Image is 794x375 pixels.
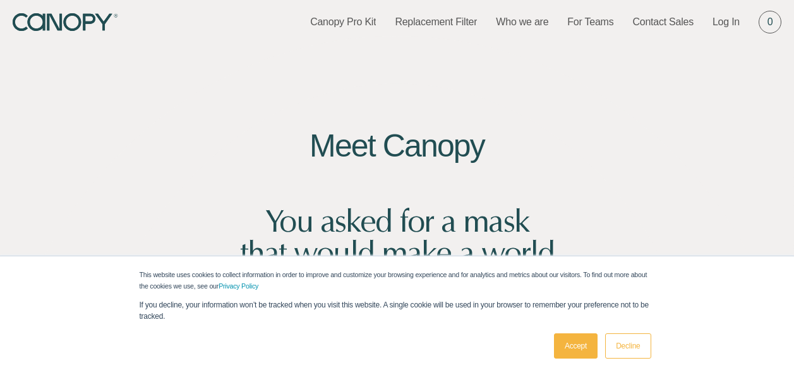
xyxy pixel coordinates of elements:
[605,333,651,359] a: Decline
[713,15,740,29] a: Log In
[496,15,548,29] a: Who we are
[395,15,477,29] a: Replacement Filter
[767,15,773,29] span: 0
[140,299,655,322] p: If you decline, your information won’t be tracked when you visit this website. A single cookie wi...
[632,15,694,29] a: Contact Sales
[567,15,613,29] a: For Teams
[554,333,598,359] a: Accept
[310,15,376,29] a: Canopy Pro Kit
[140,271,647,290] span: This website uses cookies to collect information in order to improve and customize your browsing ...
[230,174,565,332] h2: You asked for a mask that would make a world of difference. Together, we made it.
[219,282,258,290] a: Privacy Policy
[230,130,565,162] h2: Meet Canopy
[759,11,781,33] a: 0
